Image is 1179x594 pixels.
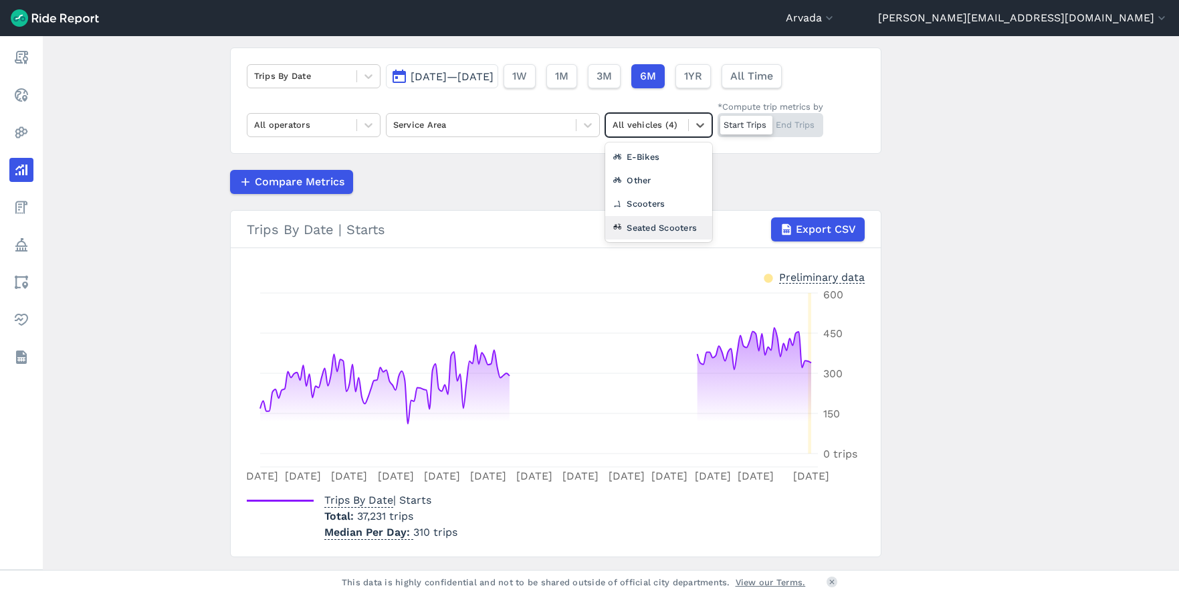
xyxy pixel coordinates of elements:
tspan: [DATE] [377,470,413,482]
span: Export CSV [796,221,856,237]
img: Ride Report [11,9,99,27]
button: Arvada [786,10,836,26]
a: Policy [9,233,33,257]
button: [DATE]—[DATE] [386,64,498,88]
div: Seated Scooters [605,216,712,239]
a: Datasets [9,345,33,369]
tspan: [DATE] [562,470,598,482]
a: Analyze [9,158,33,182]
span: Compare Metrics [255,174,344,190]
button: 1YR [675,64,711,88]
span: | Starts [324,494,431,506]
button: Export CSV [771,217,865,241]
button: [PERSON_NAME][EMAIL_ADDRESS][DOMAIN_NAME] [878,10,1168,26]
span: 1M [555,68,568,84]
span: 6M [640,68,656,84]
tspan: [DATE] [423,470,459,482]
tspan: [DATE] [738,470,774,482]
button: 3M [588,64,621,88]
span: All Time [730,68,773,84]
tspan: [DATE] [331,470,367,482]
tspan: [DATE] [608,470,644,482]
tspan: [DATE] [516,470,552,482]
a: Realtime [9,83,33,107]
tspan: 450 [823,327,843,340]
span: 3M [597,68,612,84]
div: Other [605,169,712,192]
button: 6M [631,64,665,88]
span: Median Per Day [324,522,413,540]
div: Scooters [605,192,712,215]
a: Report [9,45,33,70]
a: View our Terms. [736,576,806,589]
span: Total [324,510,357,522]
tspan: [DATE] [242,470,278,482]
a: Fees [9,195,33,219]
tspan: 0 trips [823,448,857,460]
tspan: [DATE] [469,470,506,482]
span: Trips By Date [324,490,393,508]
button: 1W [504,64,536,88]
a: Areas [9,270,33,294]
p: 310 trips [324,524,457,540]
tspan: 600 [823,288,843,301]
button: All Time [722,64,782,88]
span: 37,231 trips [357,510,413,522]
button: Compare Metrics [230,170,353,194]
a: Health [9,308,33,332]
div: Trips By Date | Starts [247,217,865,241]
button: 1M [546,64,577,88]
div: Preliminary data [779,270,865,284]
div: *Compute trip metrics by [718,100,823,113]
span: 1W [512,68,527,84]
tspan: [DATE] [285,470,321,482]
div: E-Bikes [605,145,712,169]
tspan: [DATE] [694,470,730,482]
span: [DATE]—[DATE] [411,70,494,83]
tspan: [DATE] [793,470,829,482]
tspan: 300 [823,367,843,380]
tspan: 150 [823,407,840,420]
tspan: [DATE] [651,470,687,482]
span: 1YR [684,68,702,84]
a: Heatmaps [9,120,33,144]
